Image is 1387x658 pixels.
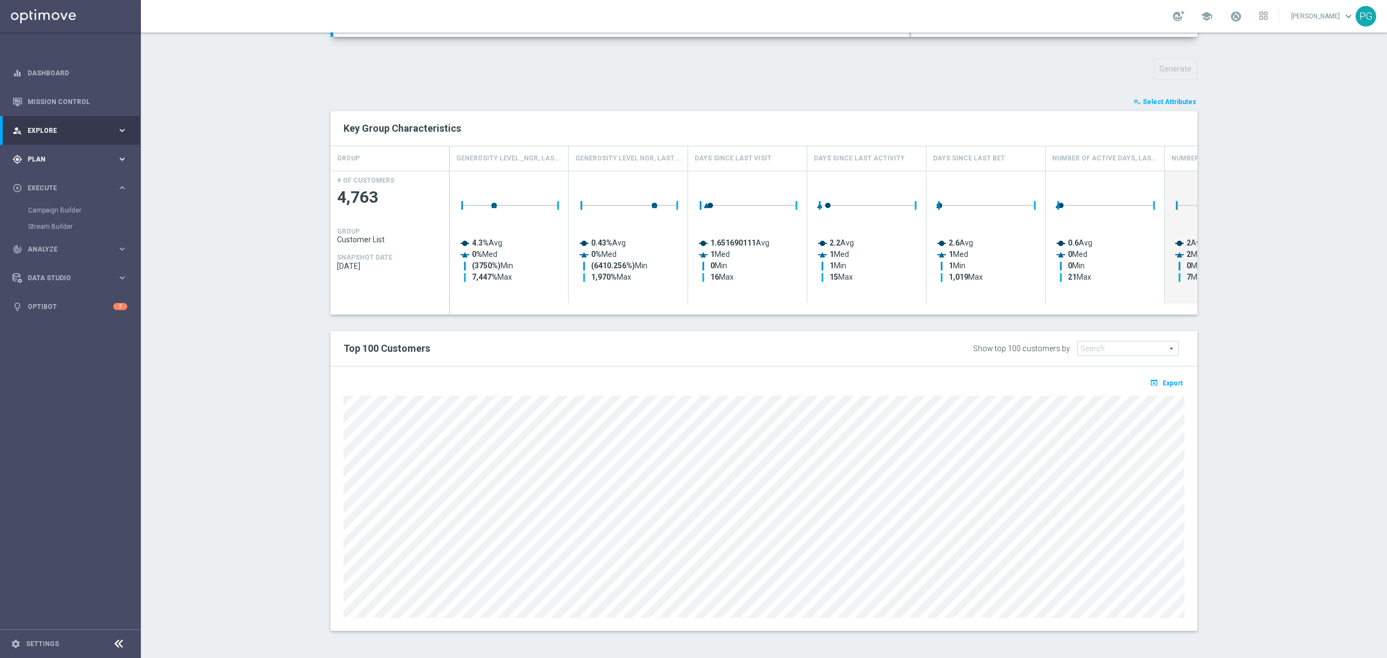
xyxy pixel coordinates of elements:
text: Min [1068,261,1085,270]
tspan: 0 [710,261,715,270]
i: lightbulb [12,302,22,312]
h4: Generosity Level _NGR, Last Month [456,149,562,168]
h4: Number of Active Days, last calendar month [1052,149,1158,168]
tspan: 0 [1187,261,1191,270]
tspan: 7,447% [472,273,497,281]
h4: GROUP [337,228,360,235]
div: Campaign Builder [28,202,140,218]
text: Min [591,261,647,270]
tspan: 2 [1187,250,1191,259]
span: 2025-08-23 [337,262,443,270]
text: Avg [591,238,626,247]
div: Stream Builder [28,218,140,235]
span: 4,763 [337,187,443,208]
h4: GROUP [337,149,360,168]
span: Value Segments [930,36,985,45]
div: Show top 100 customers by [973,344,1070,353]
span: Explore [28,127,117,134]
tspan: 1 [829,250,834,259]
text: Med [1068,250,1087,259]
div: Mission Control [12,87,127,116]
tspan: 15 [829,273,838,281]
tspan: 1 [829,261,834,270]
button: open_in_browser Export [1148,376,1184,390]
a: Settings [26,641,59,647]
a: Dashboard [28,59,127,87]
tspan: (3750%) [472,261,501,270]
text: Min [829,261,846,270]
text: Avg [1068,238,1092,247]
tspan: 1,019 [949,273,968,281]
i: keyboard_arrow_right [117,244,127,254]
text: Max [591,273,631,281]
i: keyboard_arrow_right [117,154,127,164]
i: gps_fixed [12,154,22,164]
button: Data Studio keyboard_arrow_right [12,274,128,282]
text: Max [1187,273,1205,281]
tspan: 0% [591,250,601,259]
tspan: 0.6 [1068,238,1079,247]
button: lightbulb Optibot 2 [12,302,128,311]
button: gps_fixed Plan keyboard_arrow_right [12,155,128,164]
text: Max [949,273,983,281]
div: track_changes Analyze keyboard_arrow_right [12,245,128,254]
span: Select Attributes [1143,98,1196,106]
text: Med [472,250,497,259]
tspan: (6410.256%) [591,261,635,270]
span: Export [1163,379,1183,387]
a: Campaign Builder [28,206,113,215]
i: playlist_add_check [1133,98,1141,106]
text: Avg [472,238,502,247]
span: Plan [28,156,117,163]
button: Mission Control [12,98,128,106]
tspan: 1 [949,250,953,259]
div: Execute [12,183,117,193]
div: Press SPACE to select this row. [330,171,450,304]
text: Med [949,250,968,259]
h4: # OF CUSTOMERS [337,177,394,184]
span: keyboard_arrow_down [1343,10,1354,22]
button: equalizer Dashboard [12,69,128,78]
a: [PERSON_NAME]keyboard_arrow_down [1290,8,1356,24]
span: Data Studio [28,275,117,281]
div: 2 [113,303,127,310]
i: person_search [12,126,22,136]
text: Med [591,250,617,259]
h4: SNAPSHOT DATE [337,254,392,261]
tspan: 4.3% [472,238,489,247]
text: Med [710,250,730,259]
tspan: 0% [472,250,482,259]
h2: Key Group Characteristics [343,122,1184,135]
button: play_circle_outline Execute keyboard_arrow_right [12,184,128,192]
text: Max [829,273,853,281]
i: keyboard_arrow_right [117,183,127,193]
tspan: 2 [1187,238,1191,247]
tspan: 7 [1187,273,1191,281]
tspan: 0.43% [591,238,612,247]
text: Max [1068,273,1091,281]
tspan: 1 [949,261,953,270]
div: Plan [12,154,117,164]
a: Stream Builder [28,222,113,231]
div: PG [1356,6,1376,27]
text: Med [1187,250,1206,259]
i: keyboard_arrow_right [117,273,127,283]
div: Dashboard [12,59,127,87]
tspan: 16 [710,273,719,281]
h4: Days Since Last Activity [814,149,905,168]
i: equalizer [12,68,22,78]
text: Min [949,261,965,270]
button: person_search Explore keyboard_arrow_right [12,126,128,135]
text: Max [710,273,734,281]
span: Customer List [337,235,443,244]
h4: Days Since Last Visit [695,149,772,168]
i: track_changes [12,244,22,254]
tspan: 21 [1068,273,1077,281]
